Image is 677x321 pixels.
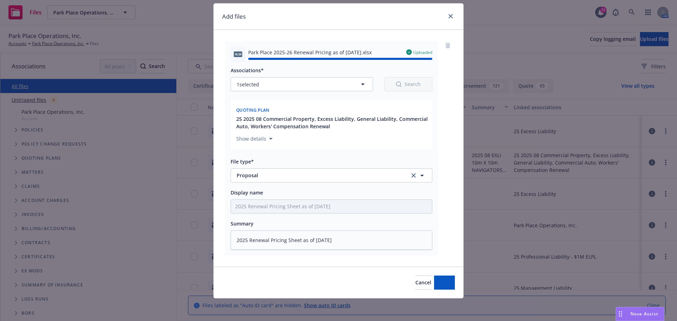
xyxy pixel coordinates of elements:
button: 25 2025 08 Commercial Property, Excess Liability, General Liability, Commercial Auto, Workers' Co... [236,115,428,130]
span: Cancel [415,279,431,286]
button: Proposalclear selection [231,168,432,183]
span: File type* [231,158,254,165]
div: Drag to move [616,307,625,321]
span: 1 selected [237,81,259,88]
span: Quoting plan [236,107,269,113]
span: Display name [231,189,263,196]
span: Nova Assist [630,311,658,317]
input: Add display name here... [231,200,432,213]
button: 1selected [231,77,373,91]
a: remove [444,41,452,50]
h1: Add files [222,12,246,21]
span: Uploaded [413,49,432,55]
span: Proposal [237,172,400,179]
span: Add files [434,279,455,286]
a: clear selection [409,171,418,180]
button: Show details [233,135,275,143]
span: Summary [231,220,254,227]
button: Add files [434,276,455,290]
span: xlsx [234,51,242,57]
span: Park Place 2025-26 Renewal Pricing as of [DATE].xlsx [248,49,372,56]
button: Cancel [415,276,431,290]
a: close [446,12,455,20]
textarea: 2025 Renewal Pricing Sheet as of [DATE] [231,230,432,250]
span: Associations* [231,67,264,74]
button: Nova Assist [616,307,664,321]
